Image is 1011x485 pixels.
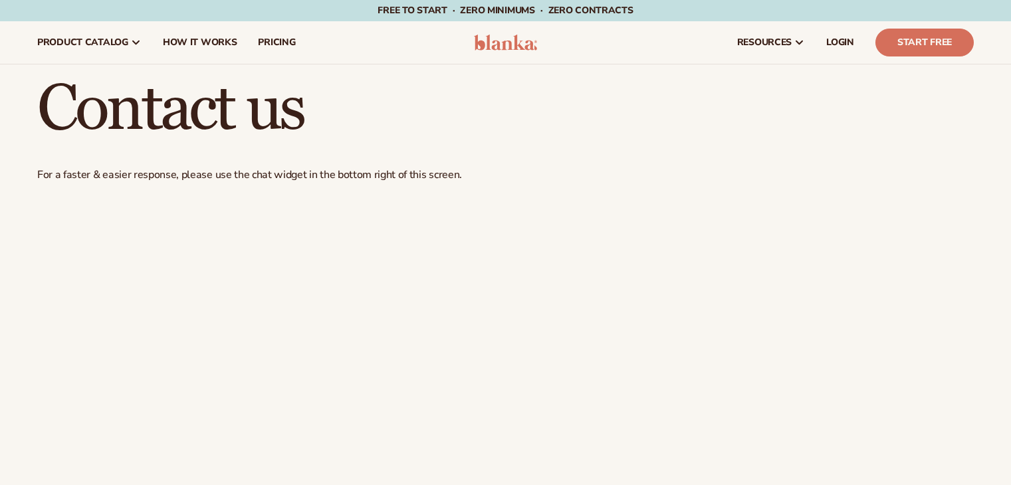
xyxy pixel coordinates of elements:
[875,29,974,56] a: Start Free
[727,21,816,64] a: resources
[37,78,974,142] h1: Contact us
[163,37,237,48] span: How It Works
[826,37,854,48] span: LOGIN
[378,4,633,17] span: Free to start · ZERO minimums · ZERO contracts
[37,168,974,182] p: For a faster & easier response, please use the chat widget in the bottom right of this screen.
[474,35,537,50] img: logo
[27,21,152,64] a: product catalog
[737,37,792,48] span: resources
[152,21,248,64] a: How It Works
[247,21,306,64] a: pricing
[816,21,865,64] a: LOGIN
[258,37,295,48] span: pricing
[37,37,128,48] span: product catalog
